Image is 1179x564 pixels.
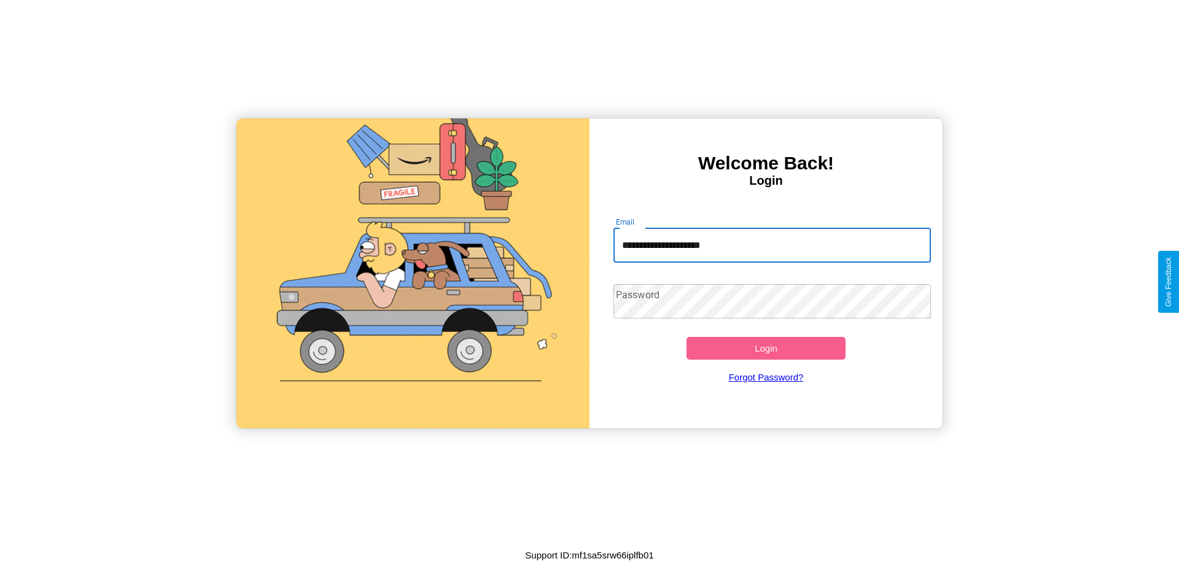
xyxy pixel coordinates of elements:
[687,337,846,360] button: Login
[525,547,653,563] p: Support ID: mf1sa5srw66iplfb01
[236,118,589,428] img: gif
[1164,257,1173,307] div: Give Feedback
[616,217,635,227] label: Email
[607,360,925,395] a: Forgot Password?
[589,153,943,174] h3: Welcome Back!
[589,174,943,188] h4: Login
